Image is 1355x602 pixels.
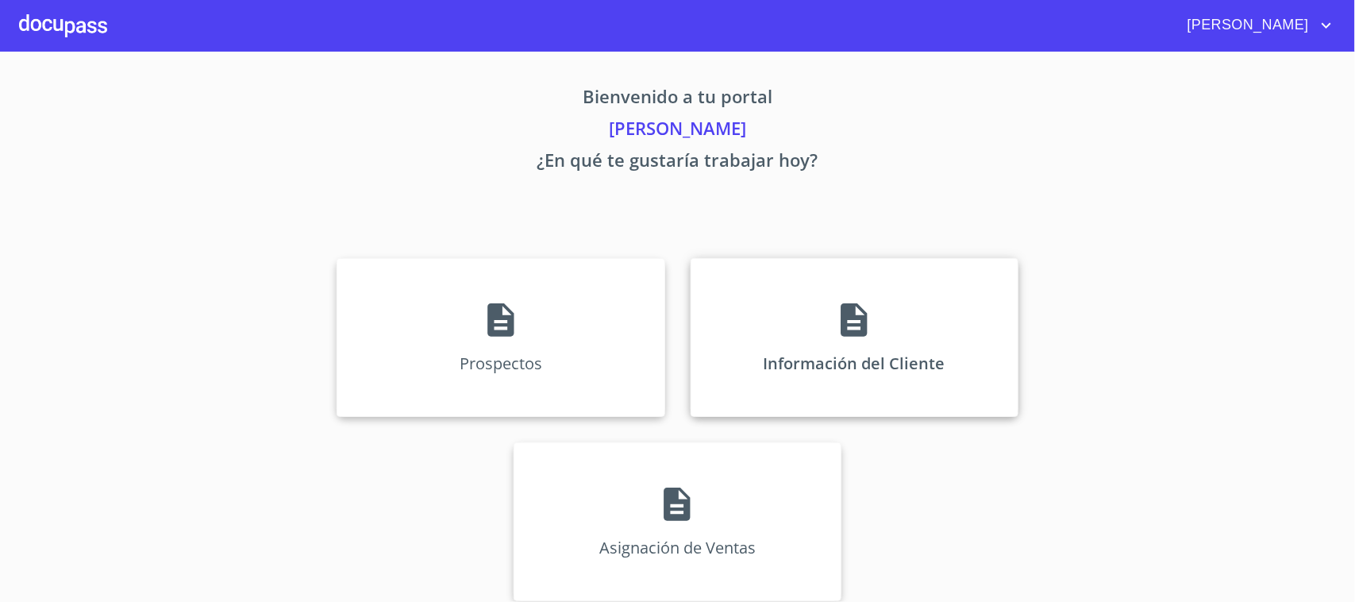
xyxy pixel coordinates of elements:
p: Asignación de Ventas [599,537,756,558]
p: ¿En qué te gustaría trabajar hoy? [189,147,1167,179]
p: Bienvenido a tu portal [189,83,1167,115]
span: [PERSON_NAME] [1176,13,1317,38]
p: Prospectos [460,353,542,374]
p: Información del Cliente [764,353,945,374]
button: account of current user [1176,13,1336,38]
p: [PERSON_NAME] [189,115,1167,147]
